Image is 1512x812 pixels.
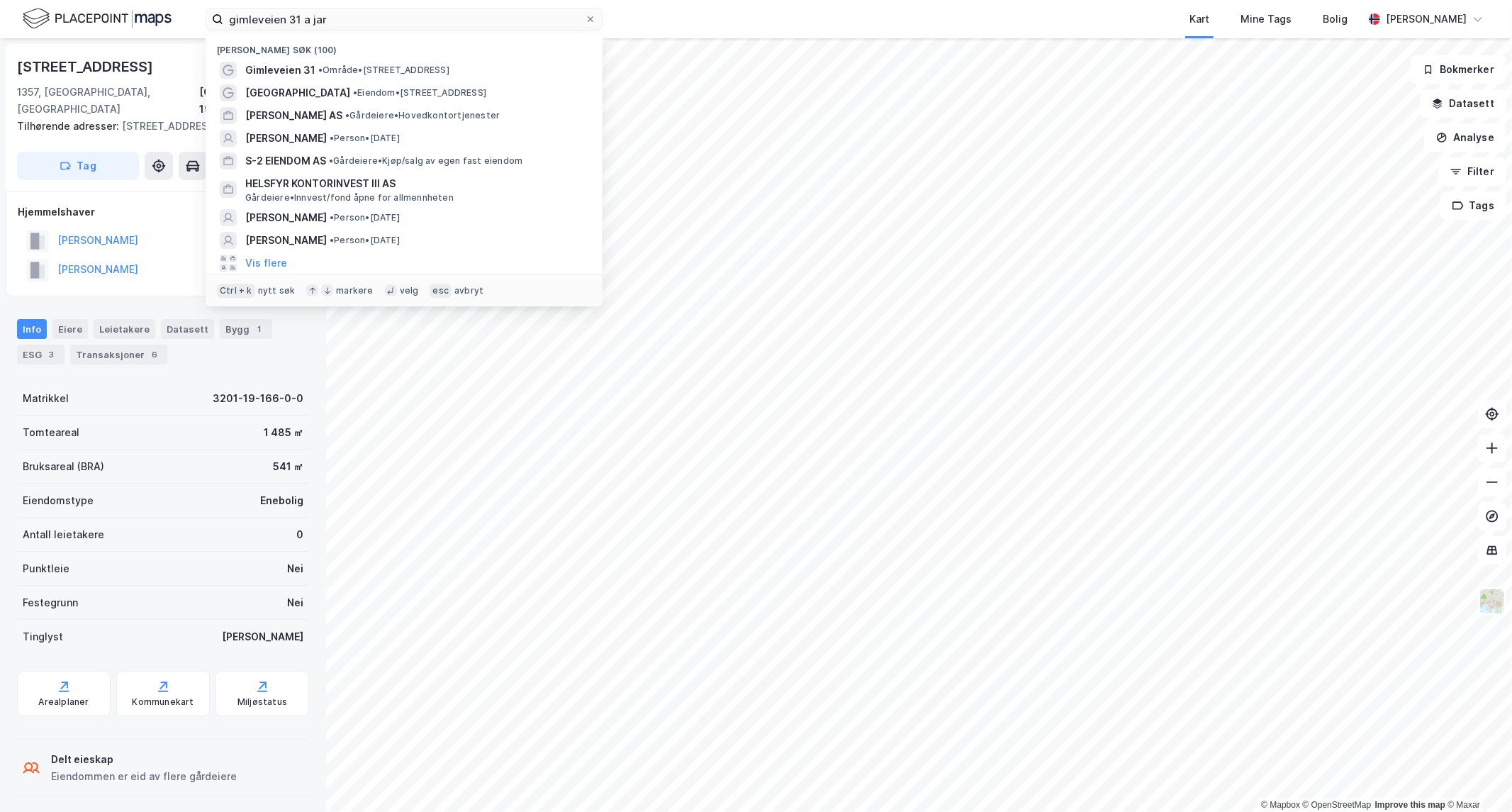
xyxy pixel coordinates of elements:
div: Info [17,319,47,339]
div: [STREET_ADDRESS] [17,55,156,78]
div: velg [400,285,419,296]
input: Søk på adresse, matrikkel, gårdeiere, leietakere eller personer [223,9,585,30]
button: Analyse [1424,123,1506,152]
img: logo.f888ab2527a4732fd821a326f86c7f29.svg [23,6,172,31]
div: Kommunekart [132,696,194,708]
span: Person • [DATE] [330,235,400,246]
a: OpenStreetMap [1303,800,1372,810]
div: Bygg [220,319,272,339]
button: Tag [17,152,139,180]
div: markere [336,285,373,296]
img: Z [1479,588,1506,615]
button: Vis flere [245,255,287,272]
div: Leietakere [94,319,155,339]
div: Tomteareal [23,424,79,441]
div: avbryt [454,285,483,296]
span: [PERSON_NAME] [245,232,327,249]
div: Kontrollprogram for chat [1441,744,1512,812]
span: • [330,133,334,143]
span: Gårdeiere • Hovedkontortjenester [345,110,500,121]
span: • [318,65,323,75]
div: Nei [287,560,303,577]
button: Tags [1440,191,1506,220]
div: 1 485 ㎡ [264,424,303,441]
div: Antall leietakere [23,526,104,543]
div: Datasett [161,319,214,339]
a: Improve this map [1375,800,1445,810]
div: Bruksareal (BRA) [23,458,104,475]
span: Gårdeiere • Innvest/fond åpne for allmennheten [245,192,454,204]
button: Bokmerker [1411,55,1506,84]
div: Bolig [1323,11,1348,28]
div: 6 [147,347,162,362]
div: [PERSON_NAME] [222,628,303,645]
div: 1 [252,322,267,336]
div: esc [430,284,452,298]
div: [PERSON_NAME] [1386,11,1467,28]
div: Tinglyst [23,628,63,645]
div: [STREET_ADDRESS] [17,118,298,135]
div: Festegrunn [23,594,78,611]
div: Transaksjoner [70,345,167,365]
div: [GEOGRAPHIC_DATA], 19/166 [199,84,309,118]
div: Kart [1189,11,1209,28]
span: S-2 EIENDOM AS [245,152,326,169]
div: 1357, [GEOGRAPHIC_DATA], [GEOGRAPHIC_DATA] [17,84,199,118]
div: 0 [296,526,303,543]
span: • [353,87,357,98]
div: Delt eieskap [51,751,237,768]
div: Ctrl + k [217,284,255,298]
div: 541 ㎡ [273,458,303,475]
span: Eiendom • [STREET_ADDRESS] [353,87,486,99]
div: Matrikkel [23,390,69,407]
button: Datasett [1420,89,1506,118]
span: Område • [STREET_ADDRESS] [318,65,449,76]
div: Punktleie [23,560,69,577]
span: [GEOGRAPHIC_DATA] [245,84,350,101]
span: [PERSON_NAME] AS [245,107,342,124]
span: Gimleveien 31 [245,62,315,79]
div: Mine Tags [1241,11,1292,28]
div: Eiere [52,319,88,339]
div: Hjemmelshaver [18,204,308,221]
div: ESG [17,345,65,365]
div: [PERSON_NAME] søk (100) [206,33,603,59]
span: • [329,155,333,166]
div: Nei [287,594,303,611]
span: HELSFYR KONTORINVEST III AS [245,175,586,192]
div: Arealplaner [38,696,89,708]
div: Eiendomstype [23,492,94,509]
span: Tilhørende adresser: [17,120,122,132]
div: Eiendommen er eid av flere gårdeiere [51,768,237,785]
span: Person • [DATE] [330,212,400,223]
span: Person • [DATE] [330,133,400,144]
a: Mapbox [1261,800,1300,810]
span: [PERSON_NAME] [245,209,327,226]
span: [PERSON_NAME] [245,130,327,147]
div: Enebolig [260,492,303,509]
div: nytt søk [258,285,296,296]
div: 3 [45,347,59,362]
span: Gårdeiere • Kjøp/salg av egen fast eiendom [329,155,522,167]
button: Filter [1438,157,1506,186]
div: 3201-19-166-0-0 [213,390,303,407]
iframe: Chat Widget [1441,744,1512,812]
div: Miljøstatus [237,696,287,708]
span: • [330,212,334,223]
span: • [330,235,334,245]
span: • [345,110,349,121]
